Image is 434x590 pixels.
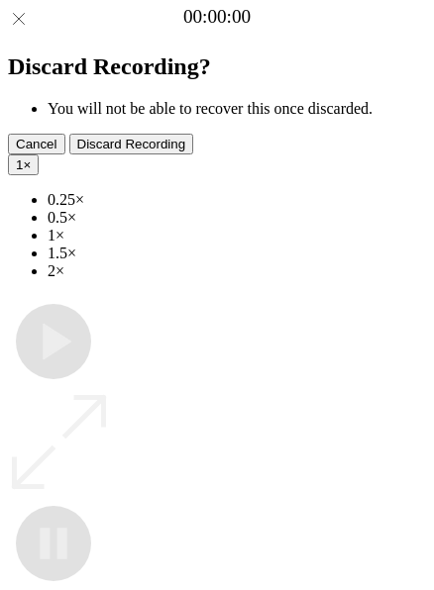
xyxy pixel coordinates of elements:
[69,134,194,154] button: Discard Recording
[48,245,426,262] li: 1.5×
[16,157,23,172] span: 1
[183,6,251,28] a: 00:00:00
[48,209,426,227] li: 0.5×
[8,53,426,80] h2: Discard Recording?
[48,227,426,245] li: 1×
[48,191,426,209] li: 0.25×
[8,134,65,154] button: Cancel
[48,100,426,118] li: You will not be able to recover this once discarded.
[48,262,426,280] li: 2×
[8,154,39,175] button: 1×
